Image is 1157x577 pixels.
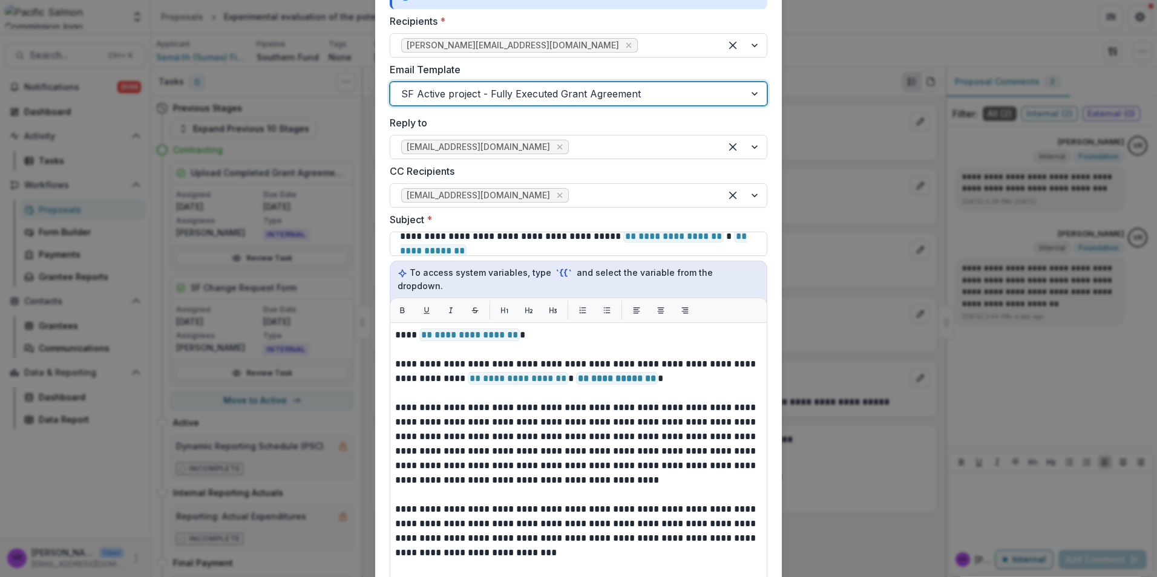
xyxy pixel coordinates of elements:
label: Reply to [390,116,760,130]
button: Align right [675,301,695,320]
button: Underline [417,301,436,320]
div: Remove funds@psc.org [554,189,566,201]
div: Clear selected options [723,36,742,55]
button: Align left [627,301,646,320]
span: [EMAIL_ADDRESS][DOMAIN_NAME] [407,191,550,201]
div: Clear selected options [723,137,742,157]
label: Subject [390,212,760,227]
button: H2 [519,301,539,320]
label: CC Recipients [390,164,760,178]
div: Clear selected options [723,186,742,205]
button: Align center [651,301,670,320]
div: Remove kira.sawatzky@sumasfirstnation.com [623,39,635,51]
code: `{{` [554,267,574,279]
span: [EMAIL_ADDRESS][DOMAIN_NAME] [407,142,550,152]
label: Recipients [390,14,760,28]
div: Remove keong@psc.org [554,141,566,153]
label: Email Template [390,62,760,77]
span: [PERSON_NAME][EMAIL_ADDRESS][DOMAIN_NAME] [407,41,619,51]
button: Strikethrough [465,301,485,320]
button: List [573,301,592,320]
button: H3 [543,301,563,320]
button: Bold [393,301,412,320]
button: Italic [441,301,461,320]
button: List [597,301,617,320]
button: H1 [495,301,514,320]
p: To access system variables, type and select the variable from the dropdown. [398,266,759,292]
